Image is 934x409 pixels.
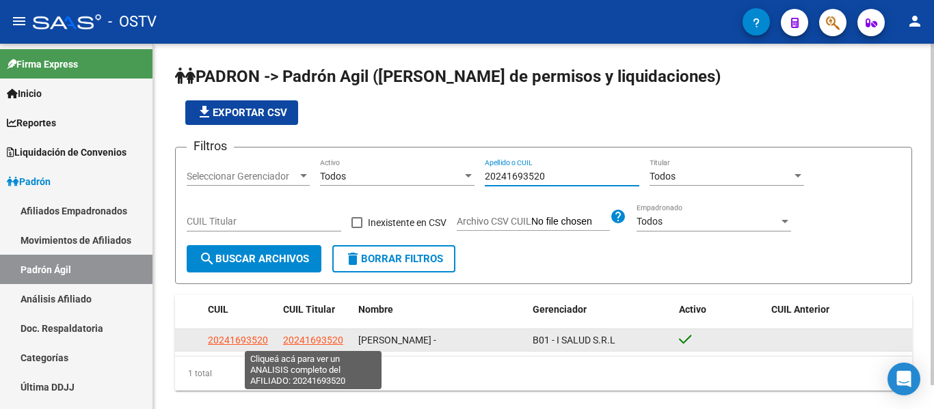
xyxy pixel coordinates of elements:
span: - OSTV [108,7,157,37]
datatable-header-cell: Activo [673,295,766,324]
span: 20241693520 [283,335,343,345]
datatable-header-cell: CUIL Anterior [766,295,913,324]
span: Inexistente en CSV [368,214,446,231]
span: Archivo CSV CUIL [457,216,531,227]
span: Reportes [7,115,56,130]
mat-icon: person [907,13,923,29]
datatable-header-cell: Gerenciador [527,295,674,324]
button: Exportar CSV [185,100,298,125]
h3: Filtros [187,137,234,156]
mat-icon: search [199,251,215,267]
span: Activo [679,304,706,315]
span: CUIL [208,304,228,315]
mat-icon: help [610,208,626,225]
span: Liquidación de Convenios [7,145,126,160]
span: CUIL Titular [283,304,335,315]
span: Todos [637,216,663,227]
span: Exportar CSV [196,107,287,119]
span: Gerenciador [533,304,587,315]
span: Todos [320,171,346,182]
datatable-header-cell: CUIL Titular [278,295,353,324]
button: Borrar Filtros [332,245,455,272]
span: Buscar Archivos [199,253,309,265]
span: PADRON -> Padrón Agil ([PERSON_NAME] de permisos y liquidaciones) [175,67,721,86]
span: Todos [650,171,676,182]
span: Seleccionar Gerenciador [187,171,297,182]
mat-icon: file_download [196,104,213,120]
div: Open Intercom Messenger [888,363,920,395]
span: Nombre [358,304,393,315]
span: 20241693520 [208,335,268,345]
mat-icon: menu [11,13,27,29]
span: B01 - I SALUD S.R.L [533,335,615,345]
div: 1 total [175,356,912,391]
span: Borrar Filtros [345,253,443,265]
span: [PERSON_NAME] - [358,335,436,345]
button: Buscar Archivos [187,245,321,272]
datatable-header-cell: Nombre [353,295,527,324]
datatable-header-cell: CUIL [202,295,278,324]
span: Padrón [7,174,51,189]
mat-icon: delete [345,251,361,267]
span: CUIL Anterior [771,304,829,315]
span: Inicio [7,86,42,101]
input: Archivo CSV CUIL [531,216,610,228]
span: Firma Express [7,57,78,72]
